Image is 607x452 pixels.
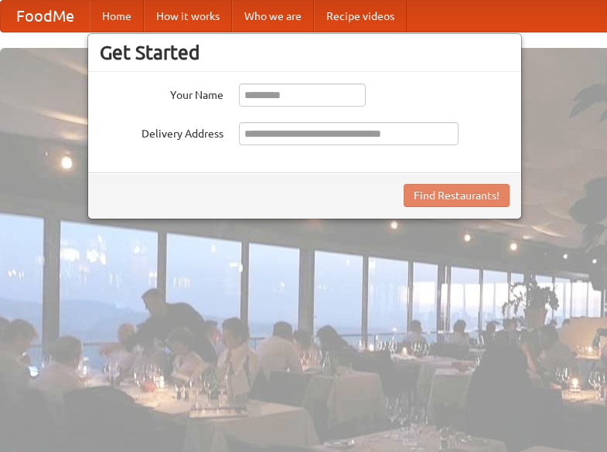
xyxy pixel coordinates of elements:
[100,122,223,141] label: Delivery Address
[232,1,314,32] a: Who we are
[100,83,223,103] label: Your Name
[90,1,144,32] a: Home
[144,1,232,32] a: How it works
[404,184,510,207] button: Find Restaurants!
[100,41,510,64] h3: Get Started
[1,1,90,32] a: FoodMe
[314,1,407,32] a: Recipe videos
